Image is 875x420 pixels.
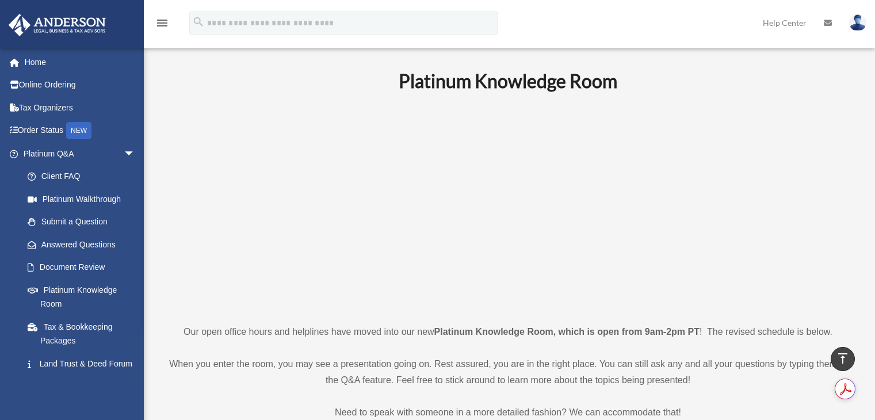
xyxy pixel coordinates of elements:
[8,74,152,97] a: Online Ordering
[16,278,147,315] a: Platinum Knowledge Room
[8,96,152,119] a: Tax Organizers
[849,14,866,31] img: User Pic
[8,142,152,165] a: Platinum Q&Aarrow_drop_down
[836,352,850,365] i: vertical_align_top
[16,315,152,352] a: Tax & Bookkeeping Packages
[434,327,700,337] strong: Platinum Knowledge Room, which is open from 9am-2pm PT
[155,20,169,30] a: menu
[192,16,205,28] i: search
[16,165,152,188] a: Client FAQ
[16,256,152,279] a: Document Review
[5,14,109,36] img: Anderson Advisors Platinum Portal
[335,108,681,303] iframe: 231110_Toby_KnowledgeRoom
[8,51,152,74] a: Home
[164,324,852,340] p: Our open office hours and helplines have moved into our new ! The revised schedule is below.
[16,352,152,375] a: Land Trust & Deed Forum
[16,211,152,234] a: Submit a Question
[8,119,152,143] a: Order StatusNEW
[831,347,855,371] a: vertical_align_top
[164,356,852,388] p: When you enter the room, you may see a presentation going on. Rest assured, you are in the right ...
[66,122,91,139] div: NEW
[124,142,147,166] span: arrow_drop_down
[155,16,169,30] i: menu
[16,233,152,256] a: Answered Questions
[16,375,152,398] a: Portal Feedback
[399,70,617,92] b: Platinum Knowledge Room
[16,188,152,211] a: Platinum Walkthrough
